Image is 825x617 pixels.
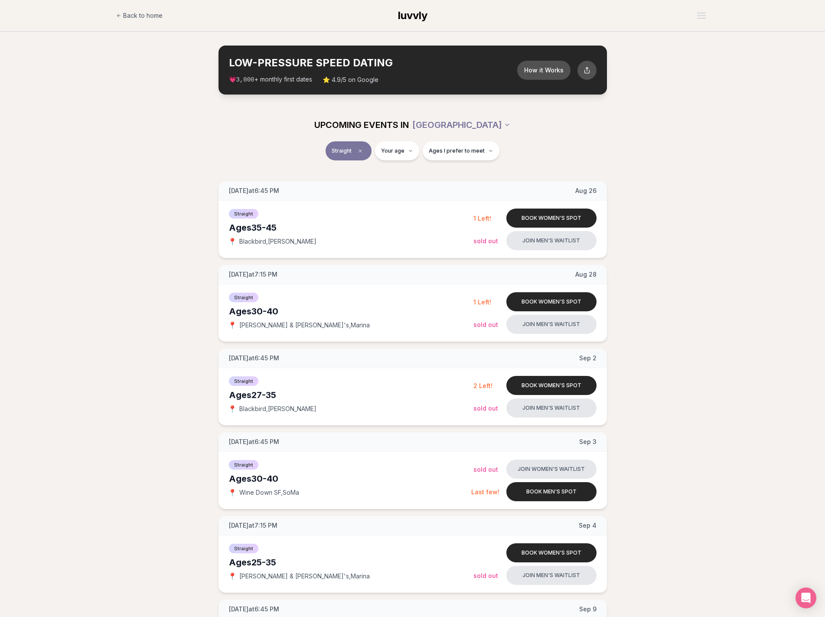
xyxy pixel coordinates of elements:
button: Join men's waitlist [506,231,597,250]
div: Ages 27-35 [229,389,473,401]
span: [DATE] at 6:45 PM [229,437,279,446]
span: [DATE] at 6:45 PM [229,186,279,195]
span: 📍 [229,489,236,496]
span: 2 Left! [473,382,492,389]
span: Sold Out [473,321,498,328]
span: [DATE] at 6:45 PM [229,605,279,614]
span: Wine Down SF , SoMa [239,488,299,497]
span: Straight [229,544,258,553]
button: Book women's spot [506,209,597,228]
span: luvvly [398,9,427,22]
span: 3,000 [236,76,254,83]
button: Book women's spot [506,292,597,311]
div: Ages 25-35 [229,556,473,568]
span: Sep 3 [579,437,597,446]
span: Straight [229,460,258,470]
button: Join men's waitlist [506,315,597,334]
span: Sold Out [473,466,498,473]
span: Your age [381,147,404,154]
button: Book men's spot [506,482,597,501]
span: 📍 [229,573,236,580]
span: 1 Left! [473,298,491,306]
span: 💗 + monthly first dates [229,75,312,84]
span: Sep 4 [579,521,597,530]
a: Back to home [116,7,163,24]
span: UPCOMING EVENTS IN [314,119,409,131]
span: Sold Out [473,237,498,245]
div: Open Intercom Messenger [796,588,816,608]
button: Join men's waitlist [506,398,597,418]
span: Clear event type filter [355,146,365,156]
span: Ages I prefer to meet [429,147,485,154]
span: [DATE] at 7:15 PM [229,521,277,530]
span: Blackbird , [PERSON_NAME] [239,405,316,413]
button: Join men's waitlist [506,566,597,585]
button: Your age [375,141,419,160]
span: [PERSON_NAME] & [PERSON_NAME]'s , Marina [239,572,370,581]
span: ⭐ 4.9/5 on Google [323,75,378,84]
span: Aug 28 [575,270,597,279]
div: Ages 30-40 [229,473,471,485]
span: Straight [229,376,258,386]
button: [GEOGRAPHIC_DATA] [412,115,511,134]
button: Book women's spot [506,543,597,562]
span: 📍 [229,238,236,245]
span: Blackbird , [PERSON_NAME] [239,237,316,246]
span: Straight [229,293,258,302]
span: 📍 [229,322,236,329]
button: How it Works [517,61,571,80]
span: Sold Out [473,572,498,579]
span: Straight [229,209,258,219]
button: Open menu [694,9,709,22]
span: Sep 2 [579,354,597,362]
span: Sold Out [473,405,498,412]
button: Join women's waitlist [506,460,597,479]
span: [PERSON_NAME] & [PERSON_NAME]'s , Marina [239,321,370,330]
h2: LOW-PRESSURE SPEED DATING [229,56,517,70]
span: [DATE] at 7:15 PM [229,270,277,279]
a: luvvly [398,9,427,23]
span: Sep 9 [579,605,597,614]
span: 📍 [229,405,236,412]
button: StraightClear event type filter [326,141,372,160]
span: Last few! [471,488,499,496]
span: 1 Left! [473,215,491,222]
span: Straight [332,147,352,154]
span: Aug 26 [575,186,597,195]
div: Ages 30-40 [229,305,473,317]
button: Book women's spot [506,376,597,395]
span: [DATE] at 6:45 PM [229,354,279,362]
div: Ages 35-45 [229,222,473,234]
span: Back to home [123,11,163,20]
button: Ages I prefer to meet [423,141,499,160]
